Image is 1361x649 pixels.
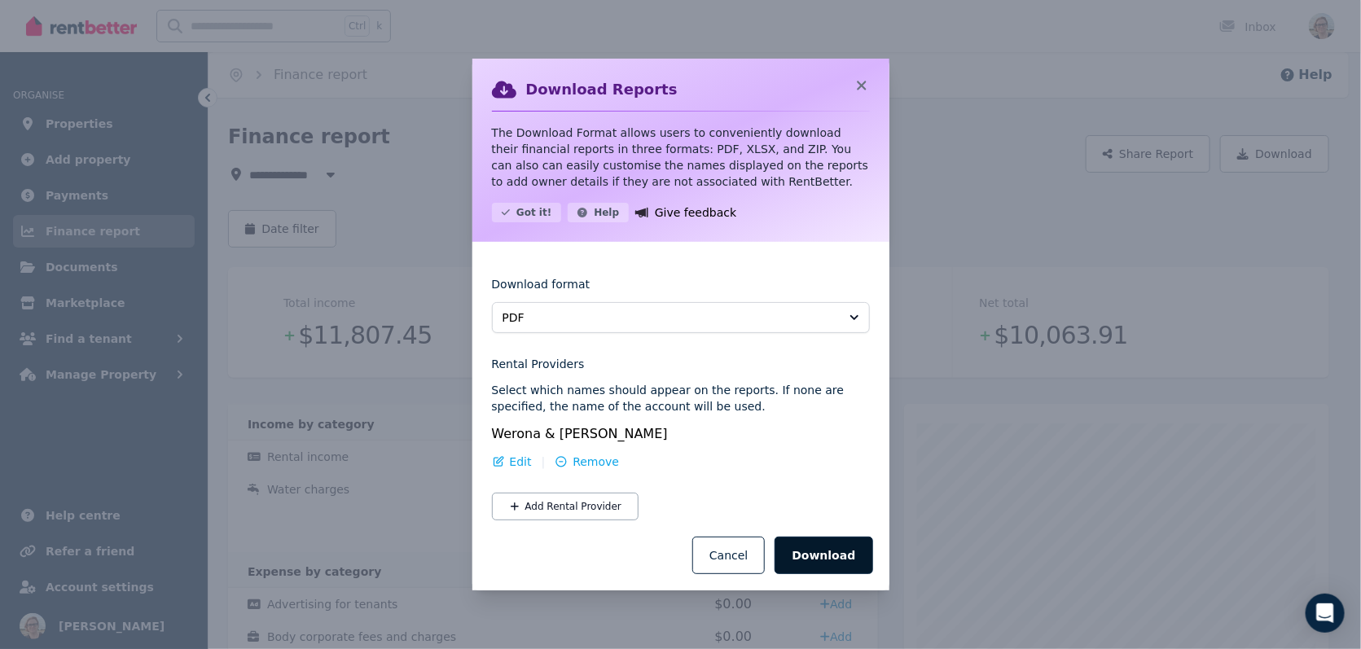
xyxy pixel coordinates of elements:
[775,537,872,574] button: Download
[555,454,619,470] button: Remove
[568,203,629,222] button: Help
[492,302,870,333] button: PDF
[492,203,562,222] button: Got it!
[542,454,546,470] span: |
[492,356,870,372] legend: Rental Providers
[692,537,765,574] button: Cancel
[492,426,668,441] span: Werona & [PERSON_NAME]
[510,454,532,470] span: Edit
[573,454,619,470] span: Remove
[492,382,870,414] p: Select which names should appear on the reports. If none are specified, the name of the account w...
[492,125,870,190] p: The Download Format allows users to conveniently download their financial reports in three format...
[503,309,836,326] span: PDF
[492,454,532,470] button: Edit
[492,493,639,520] button: Add Rental Provider
[635,203,736,222] a: Give feedback
[1306,594,1345,633] div: Open Intercom Messenger
[492,276,590,302] label: Download format
[526,78,678,101] h2: Download Reports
